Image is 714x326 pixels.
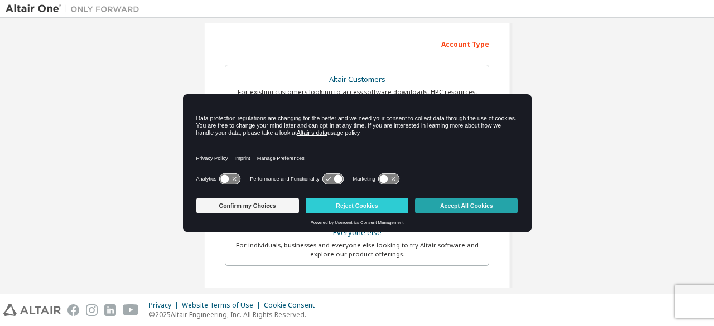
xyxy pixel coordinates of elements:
div: Altair Customers [232,72,482,87]
div: For existing customers looking to access software downloads, HPC resources, community, trainings ... [232,87,482,105]
div: Cookie Consent [264,301,321,310]
img: instagram.svg [86,304,98,316]
div: Account Type [225,35,489,52]
img: youtube.svg [123,304,139,316]
p: © 2025 Altair Engineering, Inc. All Rights Reserved. [149,310,321,319]
img: altair_logo.svg [3,304,61,316]
img: facebook.svg [67,304,79,316]
div: Everyone else [232,225,482,241]
div: For individuals, businesses and everyone else looking to try Altair software and explore our prod... [232,241,482,259]
div: Privacy [149,301,182,310]
img: linkedin.svg [104,304,116,316]
img: Altair One [6,3,145,14]
div: Website Terms of Use [182,301,264,310]
div: Your Profile [225,283,489,300]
